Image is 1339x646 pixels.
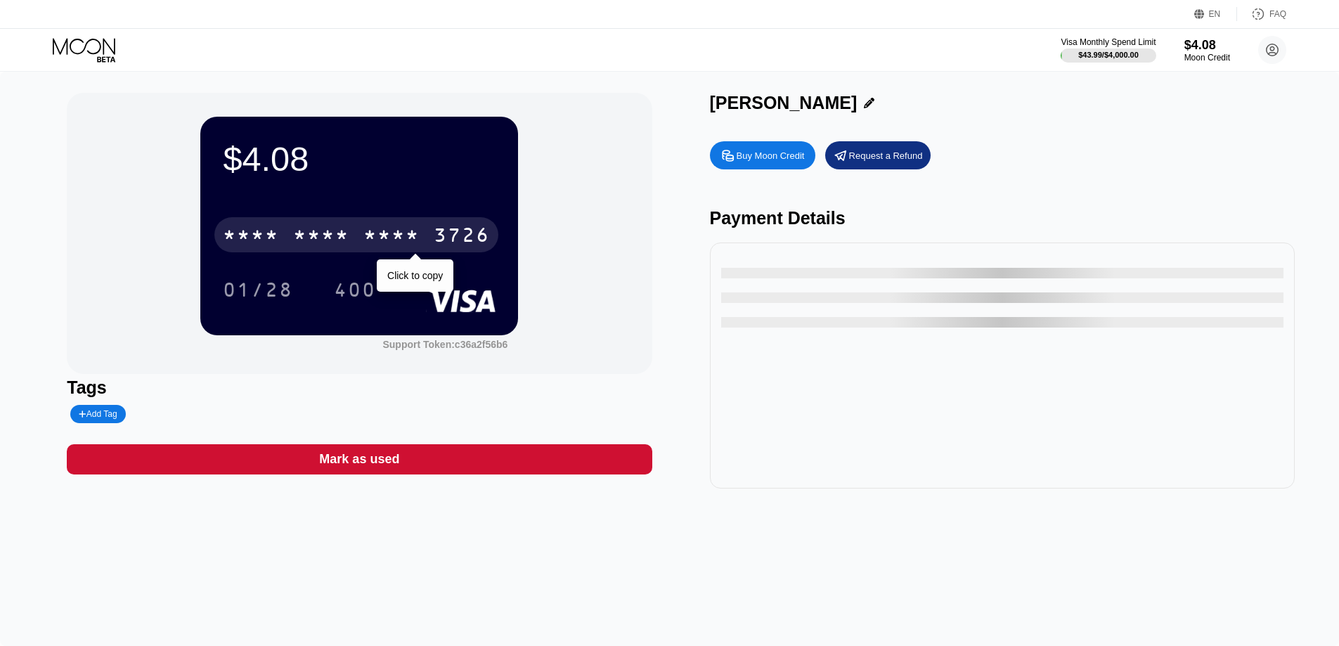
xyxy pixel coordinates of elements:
[1184,53,1230,63] div: Moon Credit
[434,226,490,248] div: 3726
[323,272,387,307] div: 400
[1209,9,1221,19] div: EN
[319,451,399,467] div: Mark as used
[334,280,376,303] div: 400
[212,272,304,307] div: 01/28
[223,280,293,303] div: 01/28
[737,150,805,162] div: Buy Moon Credit
[710,93,858,113] div: [PERSON_NAME]
[710,141,815,169] div: Buy Moon Credit
[1078,51,1139,59] div: $43.99 / $4,000.00
[1269,9,1286,19] div: FAQ
[223,139,496,179] div: $4.08
[710,208,1295,228] div: Payment Details
[67,444,652,474] div: Mark as used
[382,339,507,350] div: Support Token: c36a2f56b6
[1184,38,1230,63] div: $4.08Moon Credit
[1184,38,1230,53] div: $4.08
[382,339,507,350] div: Support Token:c36a2f56b6
[79,409,117,419] div: Add Tag
[825,141,931,169] div: Request a Refund
[1061,37,1156,63] div: Visa Monthly Spend Limit$43.99/$4,000.00
[1194,7,1237,21] div: EN
[67,377,652,398] div: Tags
[1237,7,1286,21] div: FAQ
[70,405,125,423] div: Add Tag
[387,270,443,281] div: Click to copy
[849,150,923,162] div: Request a Refund
[1061,37,1156,47] div: Visa Monthly Spend Limit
